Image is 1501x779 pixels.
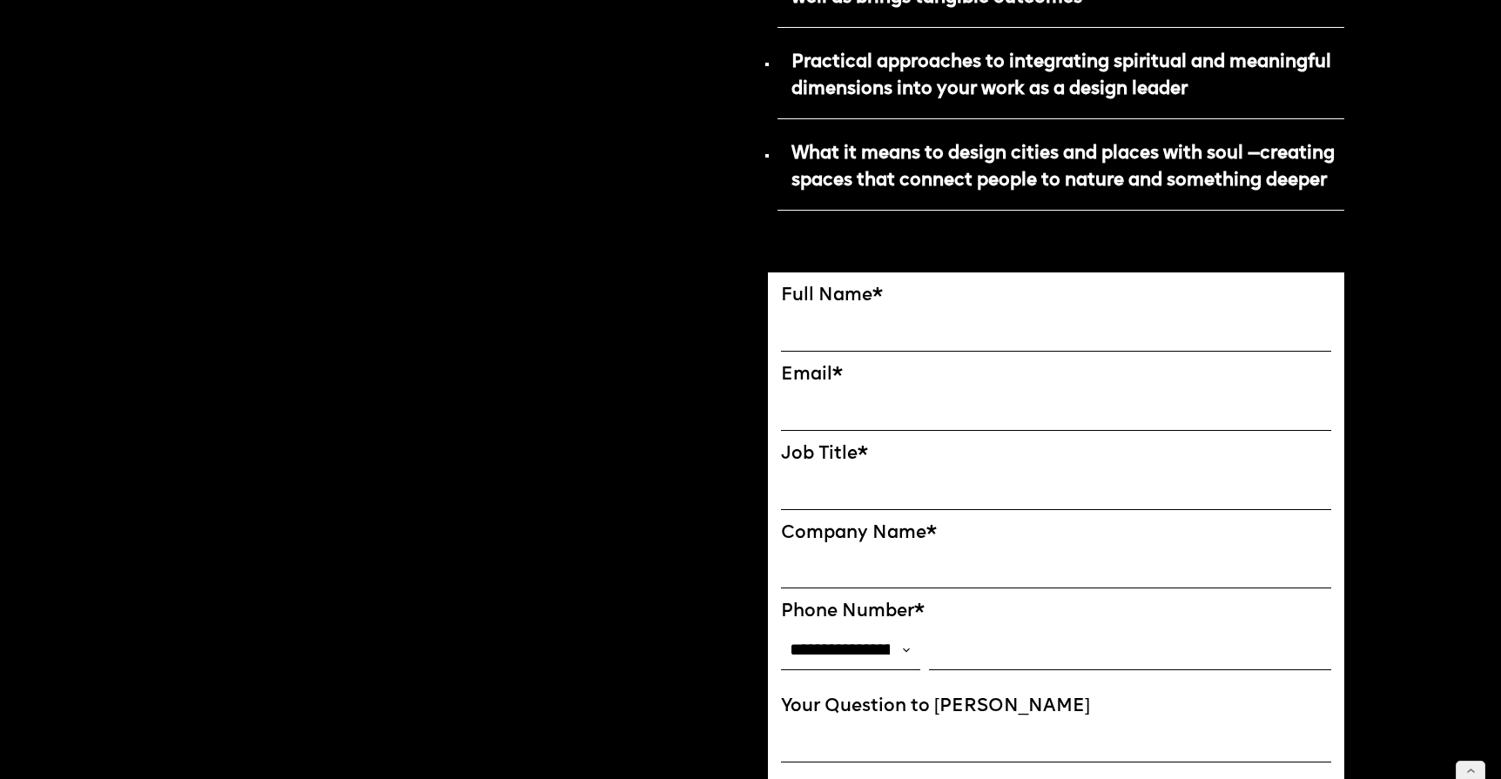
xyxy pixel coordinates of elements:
[781,285,1331,307] label: Full Name
[781,601,1331,623] label: Phone Number
[781,365,1331,386] label: Email
[781,444,1331,466] label: Job Title
[781,523,1331,545] label: Company Name
[781,696,1331,718] label: Your Question to [PERSON_NAME]
[791,53,1331,98] strong: Practical approaches to integrating spiritual and meaningful dimensions into your work as a desig...
[791,144,1335,190] strong: What it means to design cities and places with soul —creating spaces that connect people to natur...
